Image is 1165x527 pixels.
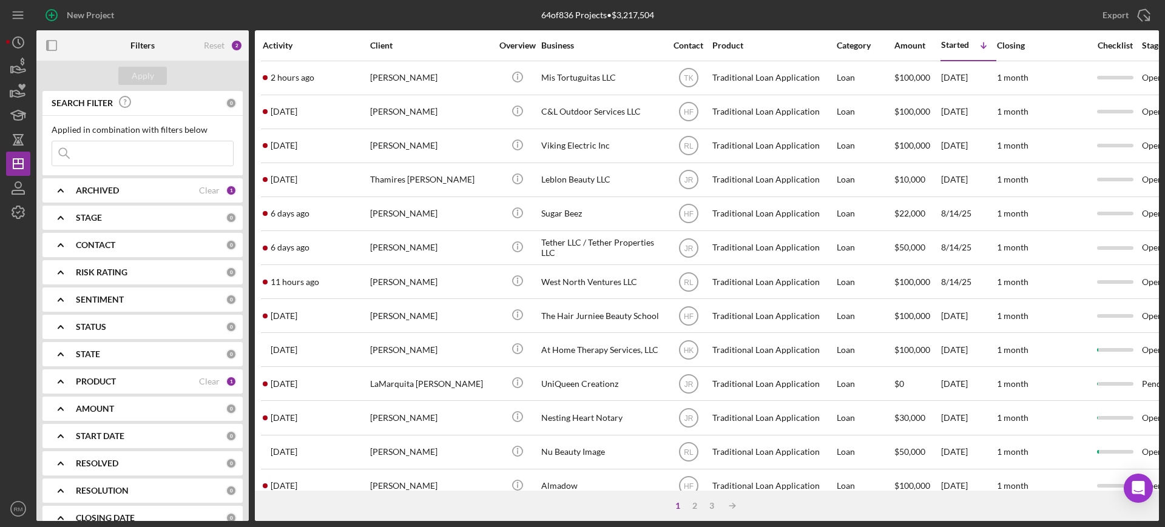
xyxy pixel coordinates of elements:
[271,107,297,116] time: 2025-08-18 15:33
[76,513,135,523] b: CLOSING DATE
[684,448,694,457] text: RL
[226,240,237,250] div: 0
[941,232,996,264] div: 8/14/25
[894,368,940,400] div: $0
[271,73,314,82] time: 2025-08-20 12:59
[712,300,834,332] div: Traditional Loan Application
[52,98,113,108] b: SEARCH FILTER
[684,278,694,286] text: RL
[370,130,491,162] div: [PERSON_NAME]
[837,41,893,50] div: Category
[263,41,369,50] div: Activity
[837,198,893,230] div: Loan
[997,277,1028,287] time: 1 month
[118,67,167,85] button: Apply
[684,482,694,491] text: HF
[997,378,1028,389] time: 1 month
[52,125,234,135] div: Applied in combination with filters below
[712,62,834,94] div: Traditional Loan Application
[997,446,1028,457] time: 1 month
[370,62,491,94] div: [PERSON_NAME]
[712,96,834,128] div: Traditional Loan Application
[541,62,663,94] div: Mis Tortuguitas LLC
[204,41,225,50] div: Reset
[132,67,154,85] div: Apply
[712,401,834,434] div: Traditional Loan Application
[199,377,220,386] div: Clear
[997,412,1028,423] time: 1 month
[941,401,996,434] div: [DATE]
[684,244,693,252] text: JR
[941,164,996,196] div: [DATE]
[941,198,996,230] div: 8/14/25
[76,186,119,195] b: ARCHIVED
[271,209,309,218] time: 2025-08-14 14:14
[541,436,663,468] div: Nu Beauty Image
[837,401,893,434] div: Loan
[683,346,694,354] text: HK
[712,334,834,366] div: Traditional Loan Application
[894,232,940,264] div: $50,000
[271,311,297,321] time: 2025-08-19 00:13
[6,497,30,521] button: RM
[231,39,243,52] div: 2
[712,130,834,162] div: Traditional Loan Application
[666,41,711,50] div: Contact
[997,310,1028,321] time: 1 month
[997,344,1028,355] time: 1 month
[541,401,663,434] div: Nesting Heart Notary
[894,198,940,230] div: $22,000
[226,321,237,332] div: 0
[684,380,693,388] text: JR
[941,436,996,468] div: [DATE]
[1090,3,1159,27] button: Export
[271,379,297,389] time: 2025-08-12 21:00
[894,130,940,162] div: $100,000
[271,277,319,287] time: 2025-08-20 04:08
[837,62,893,94] div: Loan
[541,470,663,502] div: Almadow
[684,414,693,423] text: JR
[669,501,686,511] div: 1
[541,41,663,50] div: Business
[541,96,663,128] div: C&L Outdoor Services LLC
[271,141,297,150] time: 2025-08-18 19:26
[541,164,663,196] div: Leblon Beauty LLC
[941,334,996,366] div: [DATE]
[226,267,237,278] div: 0
[686,501,703,511] div: 2
[837,368,893,400] div: Loan
[226,458,237,469] div: 0
[199,186,220,195] div: Clear
[541,266,663,298] div: West North Ventures LLC
[941,266,996,298] div: 8/14/25
[684,74,693,82] text: TK
[894,300,940,332] div: $100,000
[226,98,237,109] div: 0
[541,300,663,332] div: The Hair Jurniee Beauty School
[76,213,102,223] b: STAGE
[495,41,540,50] div: Overview
[837,164,893,196] div: Loan
[370,96,491,128] div: [PERSON_NAME]
[14,506,23,512] text: RM
[941,130,996,162] div: [DATE]
[226,403,237,414] div: 0
[1124,474,1153,503] div: Open Intercom Messenger
[271,447,297,457] time: 2025-08-08 16:17
[76,458,118,468] b: RESOLVED
[76,295,124,304] b: SENTIMENT
[684,312,694,320] text: HF
[997,208,1028,218] time: 1 month
[997,140,1028,150] time: 1 month
[941,368,996,400] div: [DATE]
[541,130,663,162] div: Viking Electric Inc
[837,130,893,162] div: Loan
[370,401,491,434] div: [PERSON_NAME]
[712,266,834,298] div: Traditional Loan Application
[370,368,491,400] div: LaMarquita [PERSON_NAME]
[894,164,940,196] div: $10,000
[1089,41,1141,50] div: Checklist
[997,41,1088,50] div: Closing
[36,3,126,27] button: New Project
